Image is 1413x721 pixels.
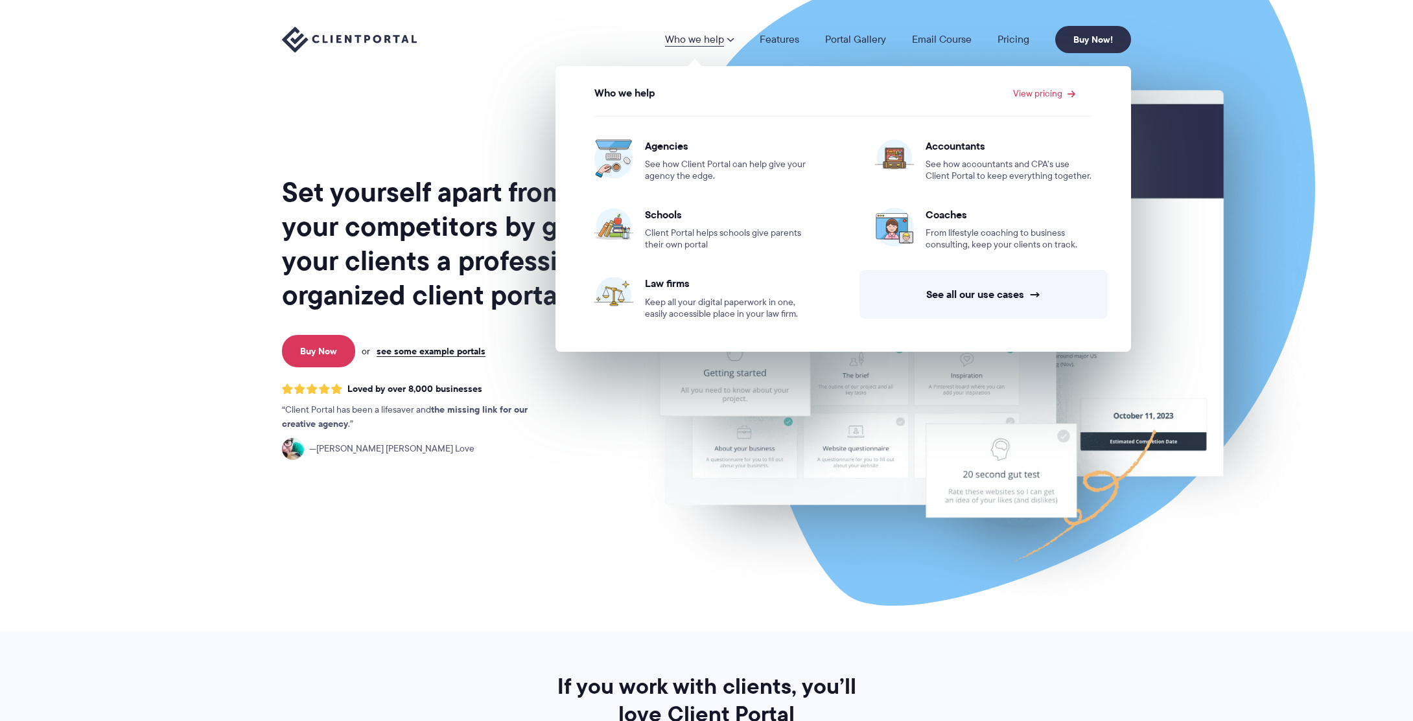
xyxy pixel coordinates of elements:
ul: View pricing [563,104,1124,333]
p: Client Portal has been a lifesaver and . [282,403,554,431]
span: Schools [645,208,812,221]
a: Who we help [665,34,734,45]
a: See all our use cases [859,270,1108,319]
span: Loved by over 8,000 businesses [347,383,482,395]
span: Law firms [645,277,812,290]
strong: the missing link for our creative agency [282,402,528,431]
span: Who we help [594,87,655,99]
span: Agencies [645,139,812,152]
a: Buy Now! [1055,26,1131,53]
span: Coaches [926,208,1092,221]
a: see some example portals [377,345,485,357]
span: → [1029,288,1041,301]
a: View pricing [1013,89,1075,98]
span: See how Client Portal can help give your agency the edge. [645,159,812,182]
h1: Set yourself apart from your competitors by giving your clients a professional, organized client ... [282,175,622,312]
a: Portal Gallery [825,34,886,45]
span: [PERSON_NAME] [PERSON_NAME] Love [309,442,474,456]
a: Features [760,34,799,45]
span: Accountants [926,139,1092,152]
span: or [362,345,370,357]
span: Keep all your digital paperwork in one, easily accessible place in your law firm. [645,297,812,320]
span: Client Portal helps schools give parents their own portal [645,227,812,251]
span: See how accountants and CPA’s use Client Portal to keep everything together. [926,159,1092,182]
a: Buy Now [282,335,355,367]
span: From lifestyle coaching to business consulting, keep your clients on track. [926,227,1092,251]
a: Pricing [998,34,1029,45]
a: Email Course [912,34,972,45]
ul: Who we help [555,66,1131,352]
